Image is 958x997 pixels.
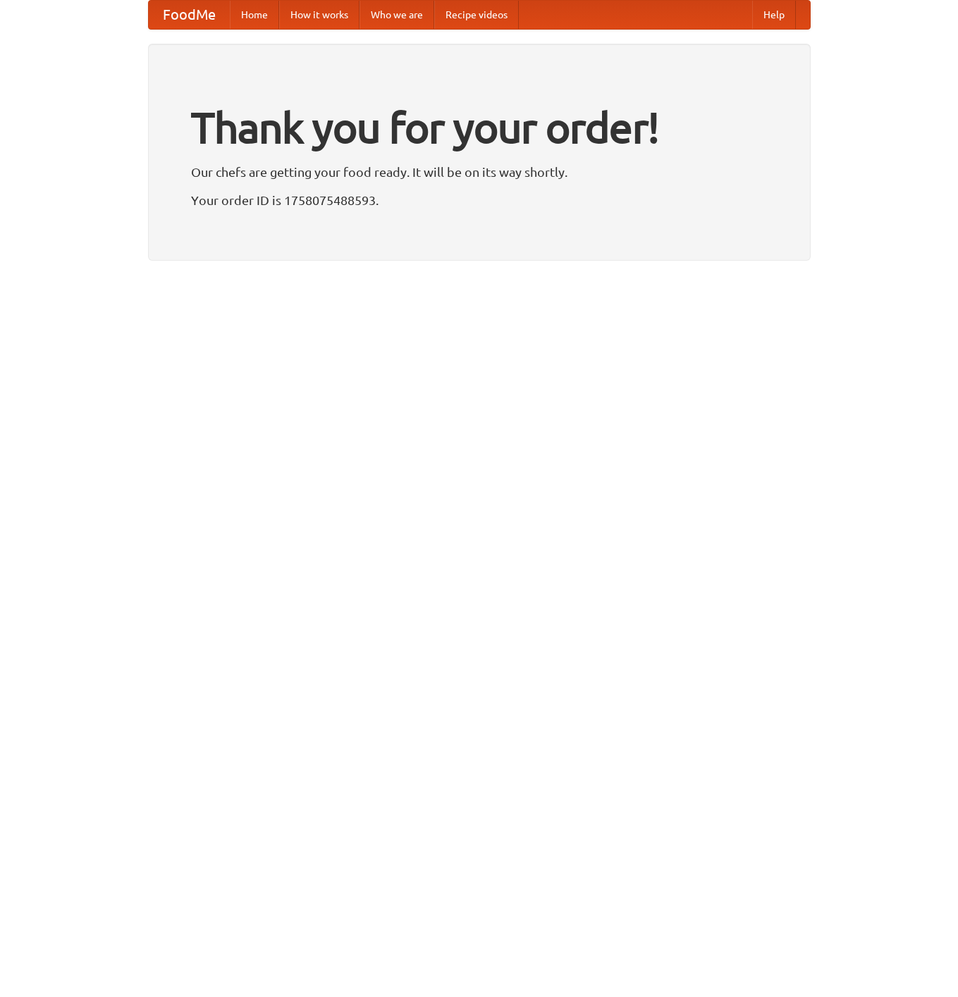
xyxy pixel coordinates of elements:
a: Who we are [360,1,434,29]
p: Your order ID is 1758075488593. [191,190,768,211]
a: Home [230,1,279,29]
a: FoodMe [149,1,230,29]
a: How it works [279,1,360,29]
p: Our chefs are getting your food ready. It will be on its way shortly. [191,161,768,182]
h1: Thank you for your order! [191,94,768,161]
a: Help [752,1,796,29]
a: Recipe videos [434,1,519,29]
